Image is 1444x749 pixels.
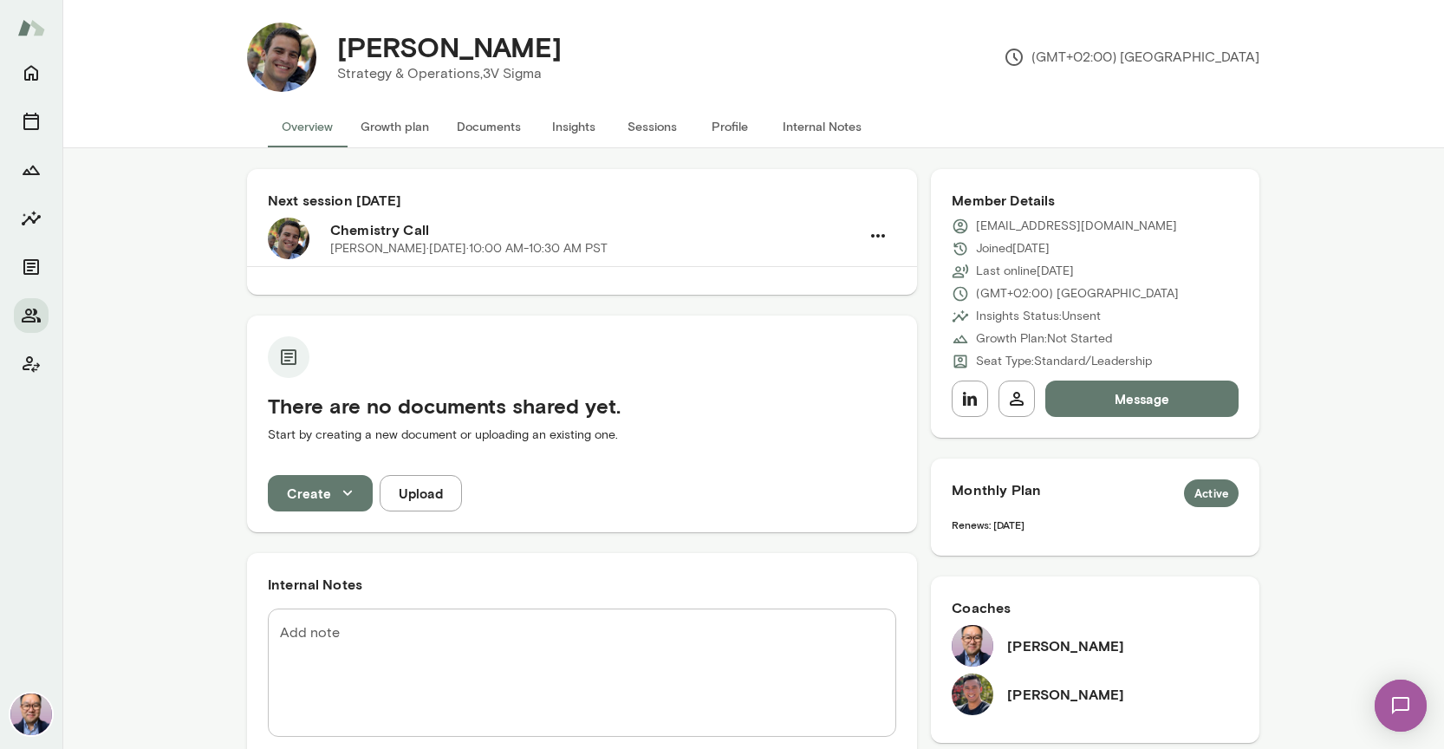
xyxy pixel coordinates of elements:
button: Client app [14,347,49,381]
button: Members [14,298,49,333]
h5: There are no documents shared yet. [268,392,896,420]
img: Mento [17,11,45,44]
button: Internal Notes [769,106,875,147]
button: Sessions [613,106,691,147]
span: Renews: [DATE] [952,518,1024,531]
img: Antonio Filippo Seccomandi [247,23,316,92]
button: Upload [380,475,462,511]
p: (GMT+02:00) [GEOGRAPHIC_DATA] [1004,47,1259,68]
button: Insights [14,201,49,236]
button: Profile [691,106,769,147]
h6: Coaches [952,597,1239,618]
p: (GMT+02:00) [GEOGRAPHIC_DATA] [976,285,1179,303]
p: Joined [DATE] [976,240,1050,257]
h6: [PERSON_NAME] [1007,684,1124,705]
button: Overview [268,106,347,147]
button: Growth plan [347,106,443,147]
button: Documents [443,106,535,147]
p: [EMAIL_ADDRESS][DOMAIN_NAME] [976,218,1177,235]
p: [PERSON_NAME] · [DATE] · 10:00 AM-10:30 AM PST [330,240,608,257]
span: Active [1184,485,1239,503]
h6: Monthly Plan [952,479,1239,507]
img: Mark Guzman [952,674,993,715]
button: Sessions [14,104,49,139]
button: Growth Plan [14,153,49,187]
h6: Member Details [952,190,1239,211]
button: Documents [14,250,49,284]
h6: Chemistry Call [330,219,860,240]
p: Growth Plan: Not Started [976,330,1112,348]
h6: Internal Notes [268,574,896,595]
p: Seat Type: Standard/Leadership [976,353,1152,370]
button: Insights [535,106,613,147]
p: Strategy & Operations, 3V Sigma [337,63,562,84]
h6: Next session [DATE] [268,190,896,211]
button: Create [268,475,373,511]
h4: [PERSON_NAME] [337,30,562,63]
button: Home [14,55,49,90]
button: Message [1045,381,1239,417]
p: Insights Status: Unsent [976,308,1101,325]
p: Last online [DATE] [976,263,1074,280]
img: Valentin Wu [952,625,993,667]
img: Valentin Wu [10,694,52,735]
h6: [PERSON_NAME] [1007,635,1124,656]
p: Start by creating a new document or uploading an existing one. [268,427,896,444]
